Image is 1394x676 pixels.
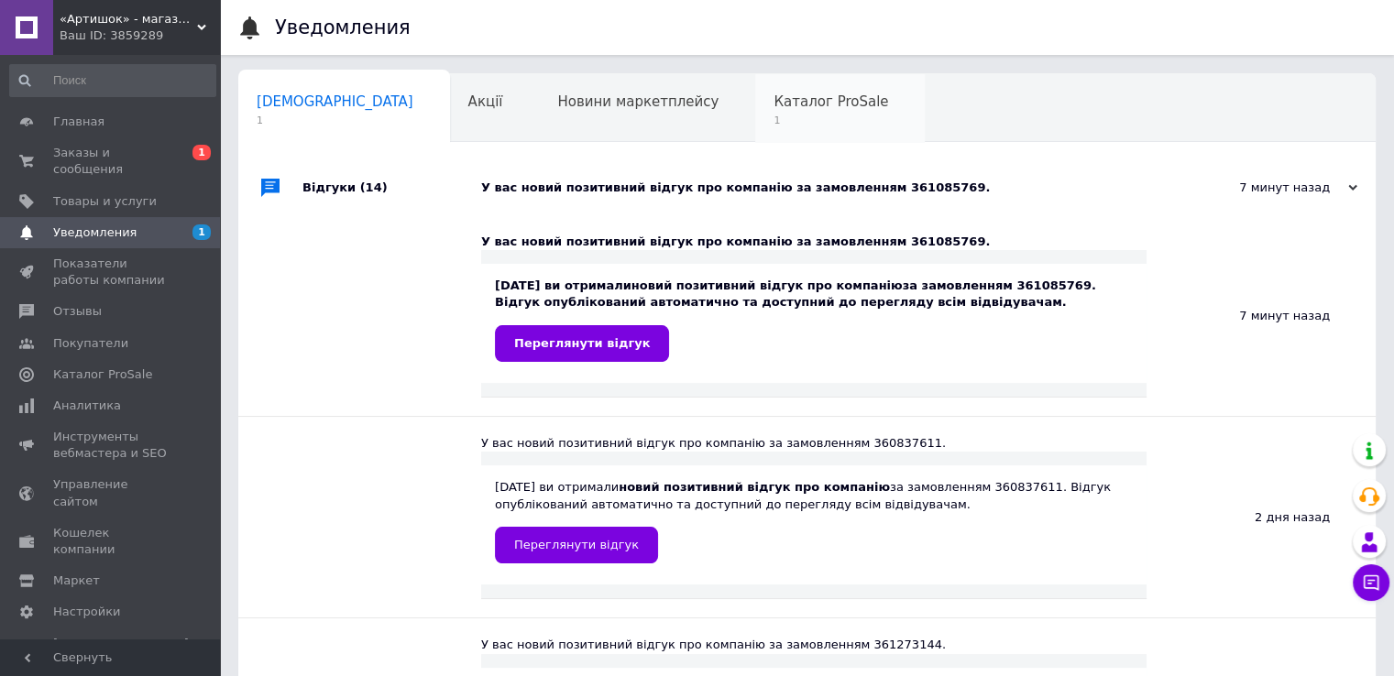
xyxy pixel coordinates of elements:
span: 1 [257,114,413,127]
span: Новини маркетплейсу [557,93,719,110]
span: Настройки [53,604,120,620]
span: (14) [360,180,388,194]
div: Ваш ID: 3859289 [60,27,220,44]
div: 2 дня назад [1147,417,1376,617]
span: Кошелек компании [53,525,170,558]
span: Главная [53,114,104,130]
div: У вас новий позитивний відгук про компанію за замовленням 360837611. [481,435,1147,452]
a: Переглянути відгук [495,325,669,362]
h1: Уведомления [275,16,411,38]
span: Заказы и сообщения [53,145,170,178]
span: Покупатели [53,335,128,352]
span: Акції [468,93,503,110]
span: 1 [774,114,888,127]
span: Переглянути відгук [514,336,650,350]
span: «Артишок» - магазин женской одежды [60,11,197,27]
span: Переглянути відгук [514,538,639,551]
div: У вас новий позитивний відгук про компанію за замовленням 361273144. [481,637,1147,653]
span: Товары и услуги [53,193,157,210]
span: Уведомления [53,224,137,241]
span: Показатели работы компании [53,256,170,289]
div: Відгуки [302,160,481,215]
b: новий позитивний відгук про компанію [619,480,890,494]
div: [DATE] ви отримали за замовленням 360837611. Відгук опублікований автоматично та доступний до пер... [495,479,1133,562]
span: Управление сайтом [53,476,170,509]
div: У вас новий позитивний відгук про компанію за замовленням 361085769. [481,234,1147,250]
span: Инструменты вебмастера и SEO [53,429,170,462]
span: 1 [192,224,211,240]
span: Отзывы [53,303,102,320]
button: Чат с покупателем [1353,564,1389,601]
div: [DATE] ви отримали за замовленням 361085769. Відгук опублікований автоматично та доступний до пер... [495,278,1133,361]
b: новий позитивний відгук про компанію [631,278,903,292]
span: Аналитика [53,398,121,414]
div: У вас новий позитивний відгук про компанію за замовленням 361085769. [481,180,1174,196]
span: Каталог ProSale [53,366,152,383]
div: 7 минут назад [1174,180,1357,196]
a: Переглянути відгук [495,527,658,563]
div: 7 минут назад [1147,215,1376,416]
span: Каталог ProSale [774,93,888,110]
input: Поиск [9,64,216,97]
span: 1 [192,145,211,160]
span: Маркет [53,572,100,589]
span: [DEMOGRAPHIC_DATA] [257,93,413,110]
